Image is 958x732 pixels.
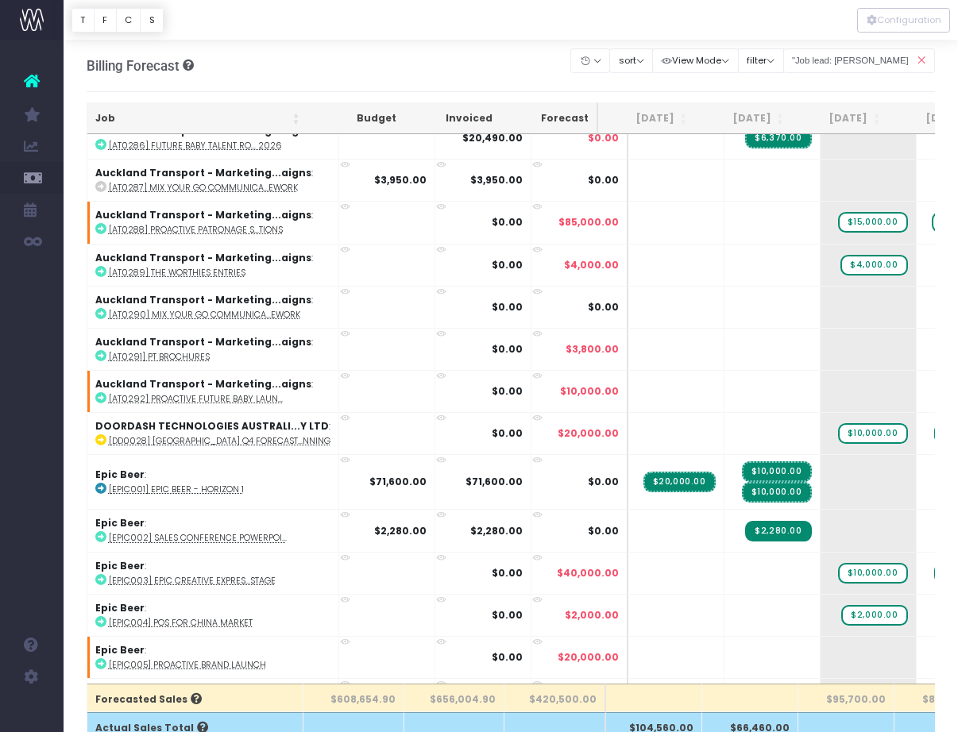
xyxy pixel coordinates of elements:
[588,524,619,538] span: $0.00
[745,128,811,148] span: Streamtime Invoice: INV-13576 – AT0286 Future Baby Talent Rollover Fee: 7 October 2025 - 6 Octobe...
[95,692,202,707] span: Forecasted Sales
[492,384,523,398] strong: $0.00
[745,521,811,541] span: Streamtime Invoice: INV-13577 – [EPIC002] Sales Conference Powerpoint
[87,552,339,594] td: :
[95,377,311,391] strong: Auckland Transport - Marketing...aigns
[140,8,164,33] button: S
[95,293,311,306] strong: Auckland Transport - Marketing...aigns
[71,8,95,33] button: T
[87,412,339,454] td: :
[87,678,339,720] td: :
[557,566,619,580] span: $40,000.00
[109,224,283,236] abbr: [AT0288] Proactive Patronage Strategic Recommendations
[492,650,523,664] strong: $0.00
[838,563,908,584] span: wayahead Sales Forecast Item
[87,594,339,636] td: :
[87,454,339,509] td: :
[492,300,523,314] strong: $0.00
[462,131,523,144] strong: $20,490.00
[566,342,619,356] span: $3,800.00
[87,370,339,412] td: :
[695,103,792,134] th: Sep 25: activate to sort column ascending
[109,532,287,544] abbr: [EPIC002] Sales Conference Powerpoint
[109,659,266,671] abbr: [EPIC005] Proactive Brand Launch
[109,435,330,447] abbr: [DD0028] Australia Q4 Forecast Planning
[95,124,311,137] strong: Auckland Transport - Marketing...aigns
[838,212,908,233] span: wayahead Sales Forecast Item
[792,103,889,134] th: Oct 25: activate to sort column ascending
[109,140,282,152] abbr: [AT0286] Future Baby Talent Rollover Fee: 7 October 2025 - 6 October 2026
[303,684,404,712] th: $608,654.90
[87,328,339,370] td: :
[558,215,619,229] span: $85,000.00
[470,173,523,187] strong: $3,950.00
[95,335,311,349] strong: Auckland Transport - Marketing...aigns
[87,636,339,678] td: :
[588,131,619,145] span: $0.00
[504,684,606,712] th: $420,500.00
[109,182,298,194] abbr: [AT0287] Mix Your Go Communications Framework
[94,8,117,33] button: F
[609,48,653,73] button: sort
[95,166,311,179] strong: Auckland Transport - Marketing...aigns
[857,8,950,33] div: Vertical button group
[95,643,145,657] strong: Epic Beer
[742,461,812,482] span: Streamtime Invoice: INV-13512 – [EPIC001] Epic Beer - Horizon 1<br />Accrued income – actual bill...
[492,426,523,440] strong: $0.00
[598,103,695,134] th: Aug 25: activate to sort column ascending
[71,8,164,33] div: Vertical button group
[95,251,311,264] strong: Auckland Transport - Marketing...aigns
[109,393,283,405] abbr: [AT0292] Proactive Future Baby Launch
[492,258,523,272] strong: $0.00
[492,215,523,229] strong: $0.00
[588,475,619,489] span: $0.00
[95,601,145,614] strong: Epic Beer
[798,684,894,712] th: $95,700.00
[109,351,210,363] abbr: [AT0291] PT Brochures
[87,58,180,74] span: Billing Forecast
[564,258,619,272] span: $4,000.00
[857,8,950,33] button: Configuration
[404,103,501,134] th: Invoiced
[558,426,619,441] span: $20,000.00
[109,309,300,321] abbr: [AT0290] MIX YOUR GO COMMUNICATIONS FRAMEWORK
[87,244,339,286] td: :
[87,103,308,134] th: Job: activate to sort column ascending
[565,608,619,622] span: $2,000.00
[588,300,619,314] span: $0.00
[109,267,245,279] abbr: [AT0289] The Worthies Entries
[492,342,523,356] strong: $0.00
[87,117,339,159] td: :
[742,482,812,503] span: Streamtime Invoice: INV-13512 – [EPIC001] Epic Beer - Horizon 1<br />Accrued income – actual bill...
[307,103,404,134] th: Budget
[643,472,716,492] span: Streamtime Invoice: INV-13512 – [EPIC001] Epic Beer - Horizon 1<br />Accrued income – actual bill...
[109,484,244,495] abbr: [EPIC001] Epic Beer - Horizon 1
[109,575,276,587] abbr: [EPIC003] Epic Creative Expression Stage
[87,159,339,201] td: :
[492,566,523,580] strong: $0.00
[20,700,44,724] img: images/default_profile_image.png
[374,173,427,187] strong: $3,950.00
[95,516,145,530] strong: Epic Beer
[87,509,339,551] td: :
[369,475,427,488] strong: $71,600.00
[492,608,523,622] strong: $0.00
[95,419,329,433] strong: DOORDASH TECHNOLOGIES AUSTRALI...Y LTD
[841,605,907,626] span: wayahead Sales Forecast Item
[470,524,523,537] strong: $2,280.00
[838,423,908,444] span: wayahead Sales Forecast Item
[95,208,311,222] strong: Auckland Transport - Marketing...aigns
[500,103,598,134] th: Forecast
[404,684,504,712] th: $656,004.90
[87,286,339,328] td: :
[116,8,141,33] button: C
[783,48,936,73] input: Search...
[840,255,907,275] span: wayahead Sales Forecast Item
[109,617,253,629] abbr: [EPIC004] POS for China Market
[588,173,619,187] span: $0.00
[558,650,619,665] span: $20,000.00
[95,559,145,572] strong: Epic Beer
[465,475,523,488] strong: $71,600.00
[560,384,619,399] span: $10,000.00
[95,468,145,481] strong: Epic Beer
